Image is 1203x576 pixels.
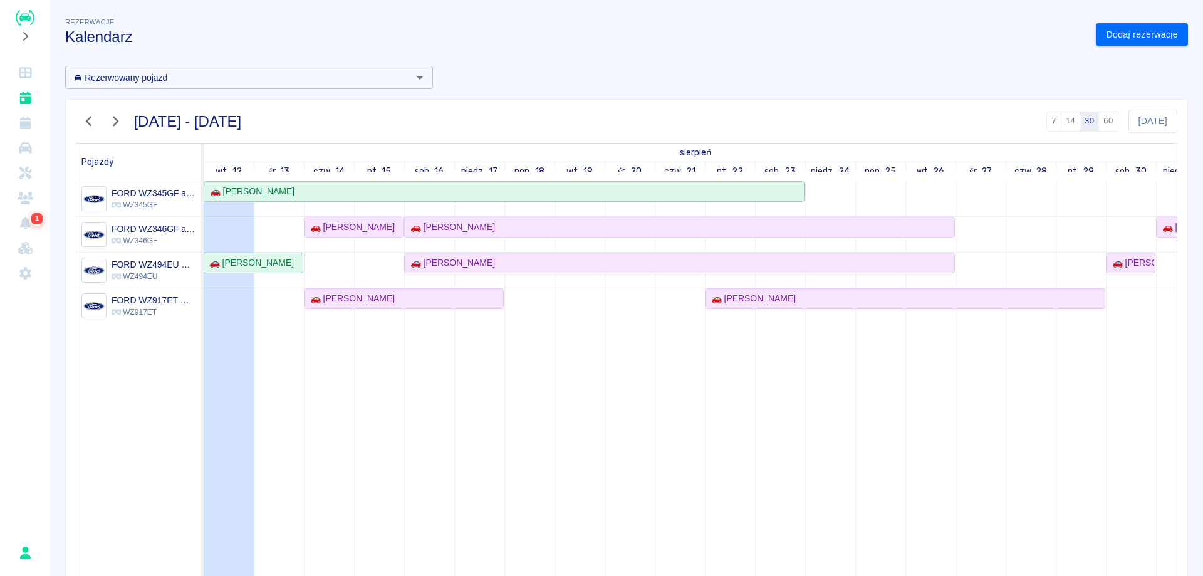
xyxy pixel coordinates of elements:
a: 24 sierpnia 2025 [808,162,853,181]
button: [DATE] [1128,110,1177,133]
div: 🚗 [PERSON_NAME] [405,256,495,270]
h6: FORD WZ917ET manualny [112,294,196,306]
button: 14 dni [1061,112,1080,132]
a: 20 sierpnia 2025 [615,162,645,181]
img: Renthelp [16,10,34,26]
a: Widget WWW [5,236,45,261]
input: Wyszukaj i wybierz pojazdy... [69,70,409,85]
button: 7 dni [1046,112,1061,132]
div: 🚗 [PERSON_NAME] [305,292,395,305]
a: 12 sierpnia 2025 [677,144,714,162]
a: Klienci [5,186,45,211]
img: Image [83,260,104,281]
a: Dodaj rezerwację [1096,23,1188,46]
a: Flota [5,135,45,160]
div: 🚗 [PERSON_NAME] [305,221,395,234]
a: Powiadomienia [5,211,45,236]
img: Image [83,224,104,245]
a: 17 sierpnia 2025 [458,162,501,181]
a: Ustawienia [5,261,45,286]
button: 30 dni [1080,112,1099,132]
img: Image [83,296,104,317]
a: 13 sierpnia 2025 [265,162,293,181]
div: 🚗 [PERSON_NAME] [205,185,294,198]
a: 28 sierpnia 2025 [1011,162,1051,181]
button: Rozwiń nawigację [16,28,34,45]
h6: FORD WZ346GF automat [112,223,196,235]
a: Rezerwacje [5,110,45,135]
a: 21 sierpnia 2025 [661,162,699,181]
a: 25 sierpnia 2025 [862,162,900,181]
a: 12 sierpnia 2025 [212,162,245,181]
a: Dashboard [5,60,45,85]
h3: Kalendarz [65,28,1086,46]
h6: FORD WZ345GF automat [112,187,196,199]
button: Otwórz [411,69,429,86]
h3: [DATE] - [DATE] [134,113,242,130]
p: WZ345GF [112,199,196,211]
a: 19 sierpnia 2025 [563,162,596,181]
span: Pojazdy [81,157,114,167]
a: 16 sierpnia 2025 [412,162,447,181]
p: WZ494EU [112,271,196,282]
a: Serwisy [5,160,45,186]
a: 15 sierpnia 2025 [364,162,395,181]
span: 1 [33,212,41,225]
a: 14 sierpnia 2025 [310,162,348,181]
a: 29 sierpnia 2025 [1065,162,1097,181]
a: 31 sierpnia 2025 [1160,162,1203,181]
button: 60 dni [1098,112,1118,132]
h6: FORD WZ494EU manualny [112,258,196,271]
button: Sebastian Szczęśniak [12,540,38,566]
a: 18 sierpnia 2025 [511,162,548,181]
a: 27 sierpnia 2025 [966,162,996,181]
a: 30 sierpnia 2025 [1112,162,1150,181]
span: Rezerwacje [65,18,114,26]
a: 26 sierpnia 2025 [914,162,948,181]
div: 🚗 [PERSON_NAME] [405,221,495,234]
a: Kalendarz [5,85,45,110]
a: 23 sierpnia 2025 [761,162,799,181]
div: 🚗 [PERSON_NAME] [706,292,796,305]
p: WZ346GF [112,235,196,246]
div: 🚗 [PERSON_NAME] [204,256,294,270]
a: 22 sierpnia 2025 [714,162,746,181]
div: 🚗 [PERSON_NAME] [1107,256,1154,270]
img: Image [83,189,104,209]
p: WZ917ET [112,306,196,318]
